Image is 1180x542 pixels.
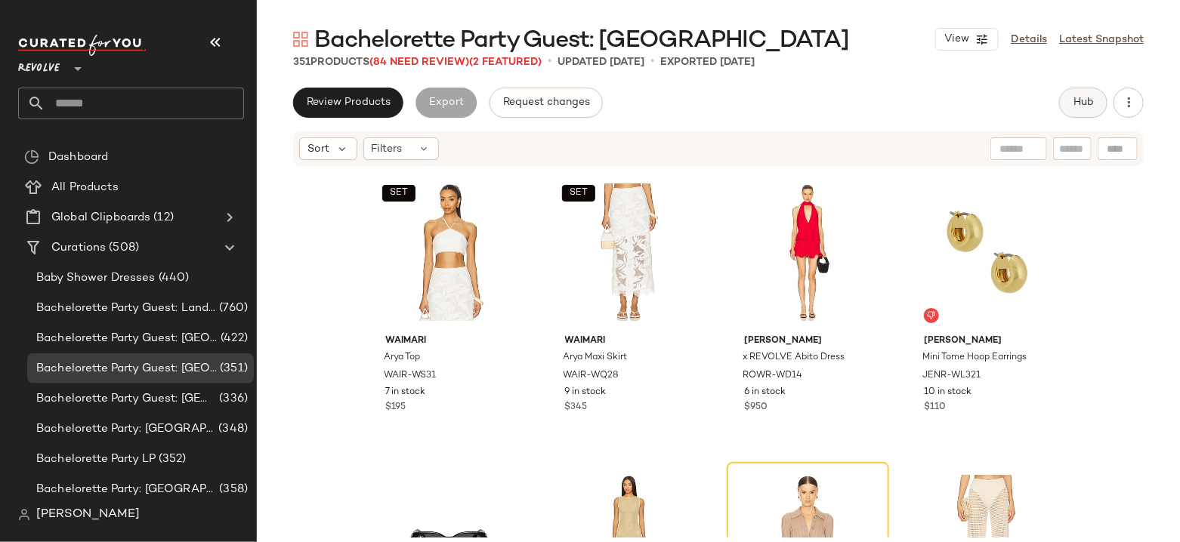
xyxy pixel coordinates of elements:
span: $195 [385,401,406,414]
a: Details [1011,32,1047,48]
span: $345 [565,401,588,414]
span: [PERSON_NAME] [924,334,1052,348]
span: Curations [51,239,106,257]
span: Bachelorette Party: [GEOGRAPHIC_DATA] [36,420,215,438]
span: JENR-WL321 [922,369,981,383]
span: Review Products [306,97,391,109]
span: ROWR-WD14 [743,369,802,383]
span: Waimari [565,334,693,348]
span: Request changes [502,97,590,109]
span: (508) [106,239,139,257]
span: Bachelorette Party Guest: [GEOGRAPHIC_DATA] [314,26,850,56]
button: Review Products [293,88,403,118]
img: ROWR-WD14_V1.jpg [732,176,884,328]
span: Bachelorette Party Guest: [GEOGRAPHIC_DATA] [36,390,216,408]
span: 10 in stock [924,386,971,399]
span: WAIR-WS31 [384,369,436,383]
span: View [944,33,969,45]
span: • [650,53,654,71]
span: x REVOLVE Abito Dress [743,351,845,365]
button: SET [382,185,415,202]
img: svg%3e [293,32,308,47]
span: Bachelorette Party Guest: [GEOGRAPHIC_DATA] [36,330,218,347]
span: Bachelorette Party: [GEOGRAPHIC_DATA] [36,481,216,498]
span: 7 in stock [385,386,425,399]
span: (12) [150,209,174,226]
span: Arya Top [384,351,420,365]
img: cfy_white_logo.C9jOOHJF.svg [18,35,147,56]
span: (358) [216,481,248,498]
span: (352) [156,451,187,468]
button: Hub [1059,88,1107,118]
span: Arya Maxi Skirt [564,351,628,365]
span: 351 [293,57,310,68]
span: SET [389,188,408,199]
img: svg%3e [18,509,30,521]
span: (2 Featured) [469,57,542,68]
span: WAIR-WQ28 [564,369,619,383]
img: WAIR-WQ28_V1.jpg [553,176,705,328]
span: 6 in stock [744,386,786,399]
span: Bachelorette Party Guest: Landing Page [36,300,216,317]
span: All Products [51,179,119,196]
div: Products [293,54,542,70]
button: Request changes [490,88,603,118]
span: SET [569,188,588,199]
span: (760) [216,300,248,317]
span: 9 in stock [565,386,607,399]
span: Hub [1073,97,1094,109]
button: SET [562,185,595,202]
span: Waimari [385,334,513,348]
span: Baby Shower Dresses [36,269,156,287]
span: Filters [372,141,403,157]
span: Bachelorette Party LP [36,451,156,468]
span: Dashboard [48,149,108,166]
img: svg%3e [927,311,936,320]
span: $950 [744,401,768,414]
span: • [548,53,551,71]
button: View [935,28,999,51]
span: Sort [307,141,329,157]
span: (84 Need Review) [369,57,469,68]
img: JENR-WL321_V1.jpg [912,176,1064,328]
p: updated [DATE] [558,54,644,70]
span: (440) [156,269,190,287]
img: WAIR-WS31_V1.jpg [373,176,525,328]
span: Mini Tome Hoop Earrings [922,351,1027,365]
span: Global Clipboards [51,209,150,226]
span: [PERSON_NAME] [36,506,140,524]
a: Latest Snapshot [1059,32,1144,48]
span: [PERSON_NAME] [744,334,872,348]
span: $110 [924,401,946,414]
span: (422) [218,330,248,347]
span: (351) [217,360,248,377]
span: (336) [216,390,248,408]
span: Bachelorette Party Guest: [GEOGRAPHIC_DATA] [36,360,217,377]
img: svg%3e [24,149,39,165]
span: Revolve [18,51,60,79]
span: (348) [215,420,248,438]
p: Exported [DATE] [660,54,755,70]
